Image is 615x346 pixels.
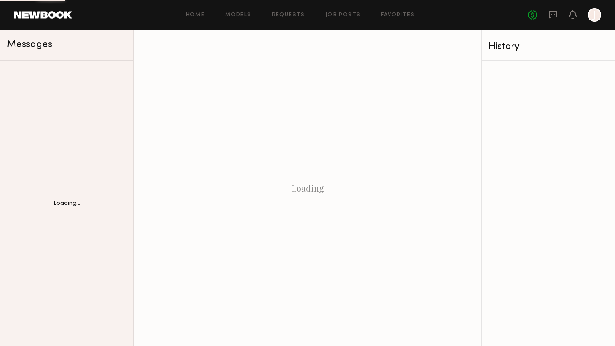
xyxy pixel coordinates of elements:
[53,201,80,206] div: Loading...
[7,40,52,49] span: Messages
[489,42,608,52] div: History
[381,12,415,18] a: Favorites
[588,8,601,22] a: J
[325,12,361,18] a: Job Posts
[225,12,251,18] a: Models
[272,12,305,18] a: Requests
[186,12,205,18] a: Home
[134,30,481,346] div: Loading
